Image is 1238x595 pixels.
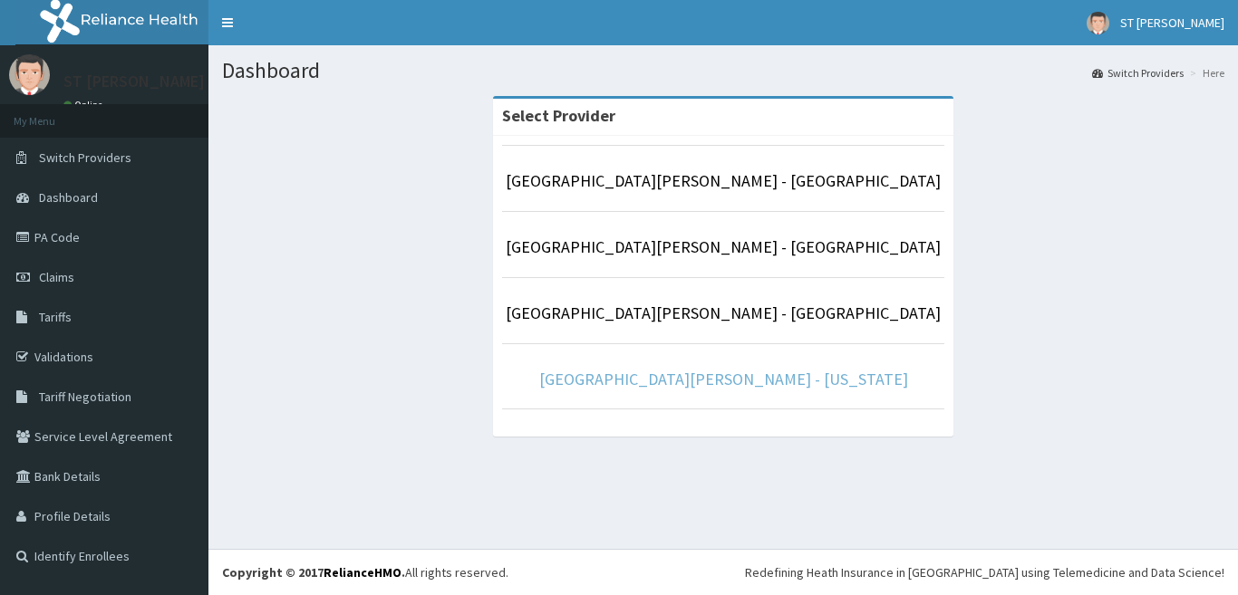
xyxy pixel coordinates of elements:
[39,309,72,325] span: Tariffs
[506,170,941,191] a: [GEOGRAPHIC_DATA][PERSON_NAME] - [GEOGRAPHIC_DATA]
[1092,65,1184,81] a: Switch Providers
[222,564,405,581] strong: Copyright © 2017 .
[208,549,1238,595] footer: All rights reserved.
[745,563,1224,581] div: Redefining Heath Insurance in [GEOGRAPHIC_DATA] using Telemedicine and Data Science!
[39,149,131,166] span: Switch Providers
[1185,65,1224,81] li: Here
[39,269,74,285] span: Claims
[39,189,98,206] span: Dashboard
[1120,14,1224,31] span: ST [PERSON_NAME]
[39,389,131,405] span: Tariff Negotiation
[63,99,107,111] a: Online
[9,54,50,95] img: User Image
[506,236,941,257] a: [GEOGRAPHIC_DATA][PERSON_NAME] - [GEOGRAPHIC_DATA]
[63,73,205,90] p: ST [PERSON_NAME]
[502,105,615,126] strong: Select Provider
[506,302,941,323] a: [GEOGRAPHIC_DATA][PERSON_NAME] - [GEOGRAPHIC_DATA]
[539,369,908,389] a: [GEOGRAPHIC_DATA][PERSON_NAME] - [US_STATE]
[324,564,401,581] a: RelianceHMO
[222,59,1224,82] h1: Dashboard
[1087,12,1109,34] img: User Image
